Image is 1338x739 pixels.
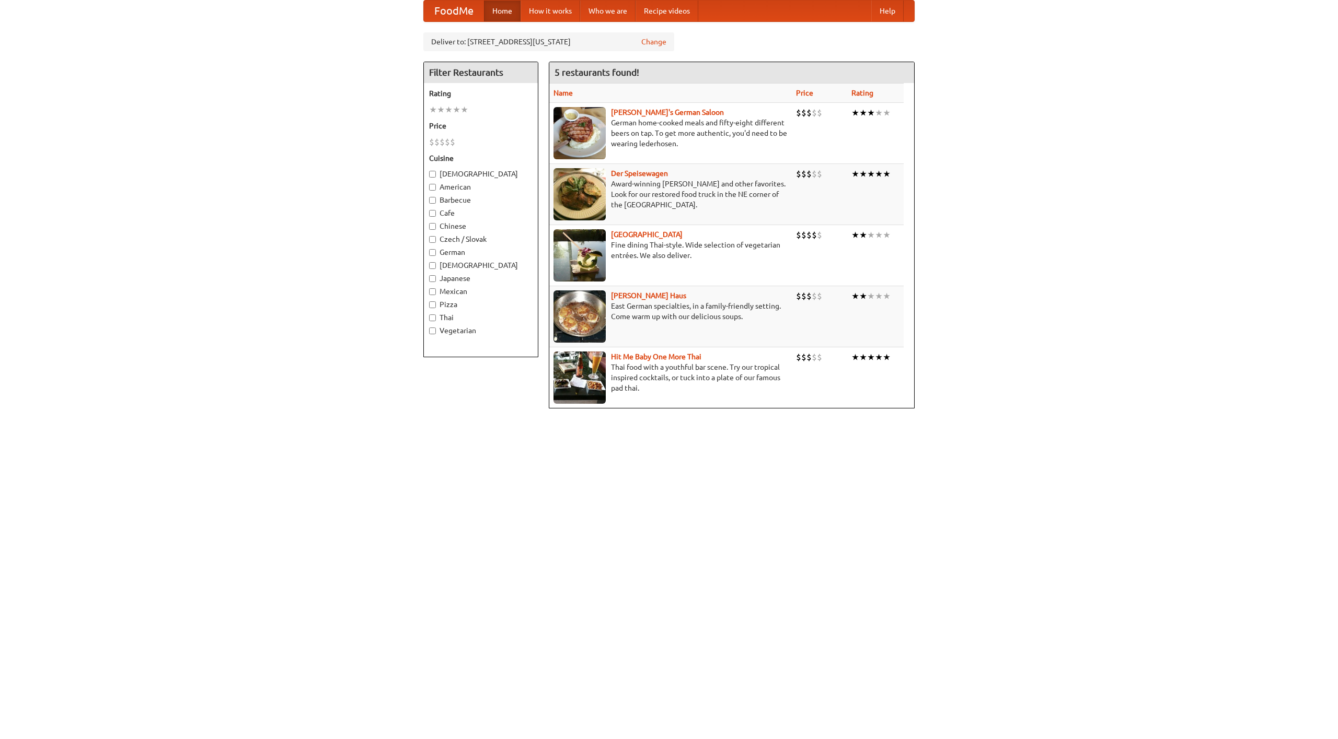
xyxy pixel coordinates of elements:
input: German [429,249,436,256]
li: ★ [875,107,883,119]
p: Fine dining Thai-style. Wide selection of vegetarian entrées. We also deliver. [553,240,788,261]
li: $ [806,229,812,241]
li: ★ [851,290,859,302]
b: [GEOGRAPHIC_DATA] [611,230,683,239]
li: ★ [859,168,867,180]
a: Rating [851,89,873,97]
li: $ [817,229,822,241]
b: [PERSON_NAME] Haus [611,291,686,300]
label: Mexican [429,286,533,297]
li: ★ [867,229,875,241]
a: Home [484,1,521,21]
img: speisewagen.jpg [553,168,606,220]
li: ★ [851,107,859,119]
label: Chinese [429,221,533,231]
input: [DEMOGRAPHIC_DATA] [429,262,436,269]
li: $ [812,290,817,302]
label: Vegetarian [429,325,533,336]
img: esthers.jpg [553,107,606,159]
label: American [429,182,533,192]
a: Change [641,37,666,47]
li: $ [796,290,801,302]
p: German home-cooked meals and fifty-eight different beers on tap. To get more authentic, you'd nee... [553,118,788,149]
input: American [429,184,436,191]
li: ★ [859,290,867,302]
ng-pluralize: 5 restaurants found! [555,67,639,77]
li: ★ [883,351,891,363]
li: ★ [883,290,891,302]
li: ★ [851,168,859,180]
label: Pizza [429,299,533,310]
a: Who we are [580,1,636,21]
input: [DEMOGRAPHIC_DATA] [429,171,436,178]
p: East German specialties, in a family-friendly setting. Come warm up with our delicious soups. [553,301,788,322]
p: Award-winning [PERSON_NAME] and other favorites. Look for our restored food truck in the NE corne... [553,179,788,210]
li: ★ [453,104,460,115]
li: $ [812,229,817,241]
li: $ [806,351,812,363]
li: $ [806,107,812,119]
li: $ [801,351,806,363]
label: Czech / Slovak [429,234,533,244]
label: Japanese [429,273,533,284]
img: satay.jpg [553,229,606,281]
a: Der Speisewagen [611,169,668,178]
h5: Cuisine [429,153,533,163]
li: ★ [875,229,883,241]
label: [DEMOGRAPHIC_DATA] [429,169,533,179]
li: $ [812,107,817,119]
h5: Rating [429,88,533,99]
li: ★ [429,104,437,115]
a: Help [871,1,904,21]
li: $ [796,107,801,119]
li: $ [801,229,806,241]
li: $ [817,290,822,302]
li: ★ [445,104,453,115]
li: $ [801,107,806,119]
li: ★ [867,168,875,180]
li: $ [796,351,801,363]
li: ★ [883,107,891,119]
a: [PERSON_NAME]'s German Saloon [611,108,724,116]
input: Mexican [429,288,436,295]
a: How it works [521,1,580,21]
label: Cafe [429,208,533,218]
li: ★ [875,290,883,302]
a: Name [553,89,573,97]
a: Hit Me Baby One More Thai [611,353,701,361]
li: $ [434,136,440,148]
input: Thai [429,314,436,321]
li: $ [812,351,817,363]
li: ★ [859,351,867,363]
a: Recipe videos [636,1,698,21]
input: Czech / Slovak [429,236,436,243]
li: ★ [867,290,875,302]
li: ★ [883,168,891,180]
li: $ [440,136,445,148]
li: $ [445,136,450,148]
li: ★ [437,104,445,115]
input: Japanese [429,275,436,282]
input: Cafe [429,210,436,217]
li: ★ [460,104,468,115]
label: Barbecue [429,195,533,205]
label: German [429,247,533,257]
p: Thai food with a youthful bar scene. Try our tropical inspired cocktails, or tuck into a plate of... [553,362,788,393]
input: Vegetarian [429,327,436,334]
label: [DEMOGRAPHIC_DATA] [429,260,533,271]
li: $ [817,107,822,119]
a: Price [796,89,813,97]
div: Deliver to: [STREET_ADDRESS][US_STATE] [423,32,674,51]
input: Chinese [429,223,436,230]
img: babythai.jpg [553,351,606,404]
h5: Price [429,121,533,131]
li: ★ [867,107,875,119]
li: ★ [883,229,891,241]
h4: Filter Restaurants [424,62,538,83]
li: ★ [851,229,859,241]
li: ★ [859,107,867,119]
li: $ [817,168,822,180]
